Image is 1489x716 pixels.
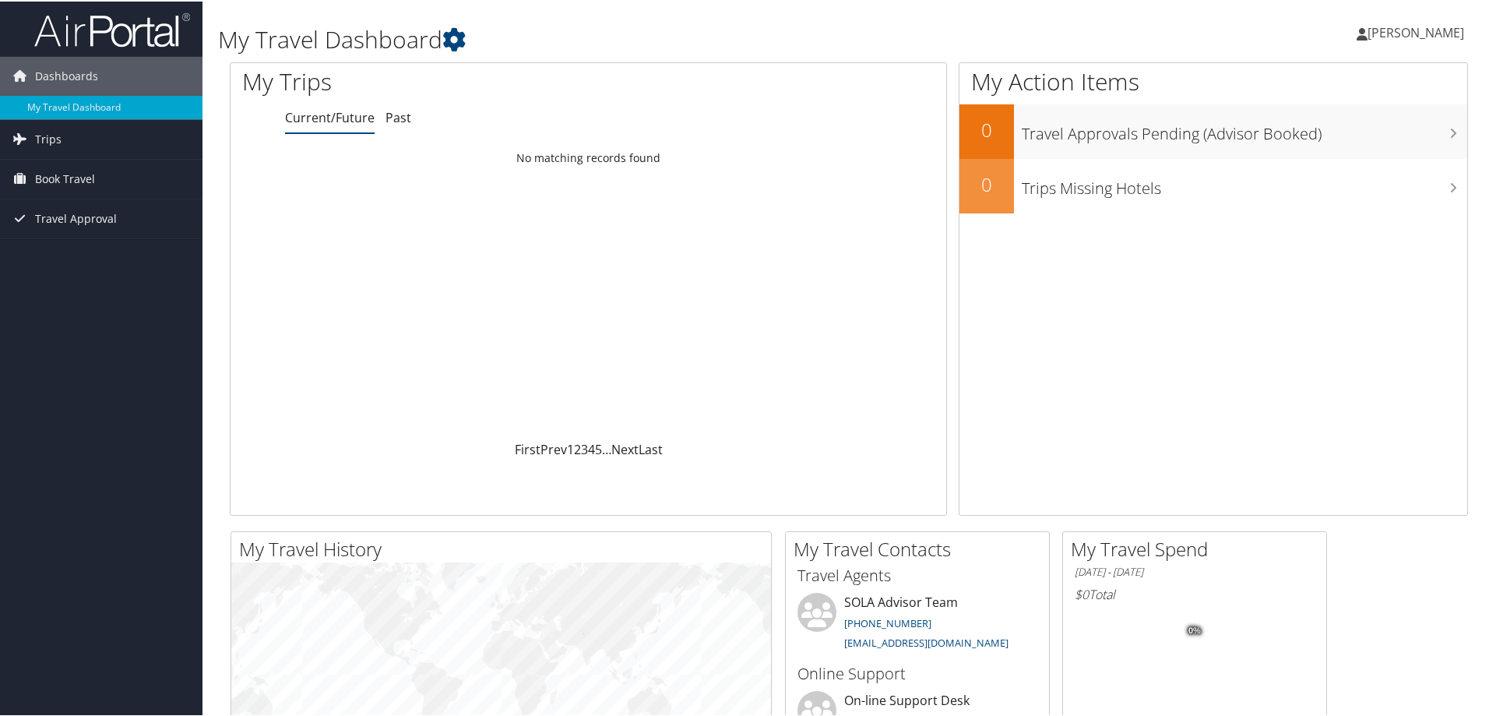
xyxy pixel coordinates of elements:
[385,108,411,125] a: Past
[790,591,1045,655] li: SOLA Advisor Team
[1368,23,1464,40] span: [PERSON_NAME]
[1075,584,1089,601] span: $0
[581,439,588,457] a: 3
[1188,625,1201,634] tspan: 0%
[1071,534,1326,561] h2: My Travel Spend
[1022,114,1467,143] h3: Travel Approvals Pending (Advisor Booked)
[567,439,574,457] a: 1
[1075,584,1315,601] h6: Total
[959,64,1467,97] h1: My Action Items
[844,634,1009,648] a: [EMAIL_ADDRESS][DOMAIN_NAME]
[515,439,540,457] a: First
[35,55,98,94] span: Dashboards
[797,563,1037,585] h3: Travel Agents
[959,157,1467,212] a: 0Trips Missing Hotels
[959,115,1014,142] h2: 0
[35,158,95,197] span: Book Travel
[959,103,1467,157] a: 0Travel Approvals Pending (Advisor Booked)
[239,534,771,561] h2: My Travel History
[797,661,1037,683] h3: Online Support
[602,439,611,457] span: …
[595,439,602,457] a: 5
[844,615,931,629] a: [PHONE_NUMBER]
[218,22,1059,55] h1: My Travel Dashboard
[639,439,663,457] a: Last
[35,198,117,237] span: Travel Approval
[1075,563,1315,578] h6: [DATE] - [DATE]
[34,10,190,47] img: airportal-logo.png
[1357,8,1480,55] a: [PERSON_NAME]
[231,143,946,171] td: No matching records found
[242,64,636,97] h1: My Trips
[574,439,581,457] a: 2
[611,439,639,457] a: Next
[794,534,1049,561] h2: My Travel Contacts
[285,108,375,125] a: Current/Future
[1022,168,1467,198] h3: Trips Missing Hotels
[959,170,1014,196] h2: 0
[35,118,62,157] span: Trips
[540,439,567,457] a: Prev
[588,439,595,457] a: 4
